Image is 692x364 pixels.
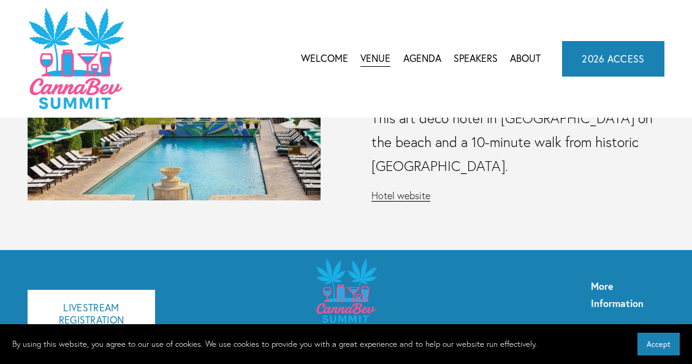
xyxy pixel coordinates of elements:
a: Privacy Policy [591,322,642,337]
p: By using this website, you agree to our use of cookies. We use cookies to provide you with a grea... [12,337,537,351]
a: About [510,50,541,68]
button: Accept [637,333,680,355]
a: 2026 ACCESS [562,41,664,77]
strong: More Information [591,279,644,309]
a: folder dropdown [403,50,441,68]
span: Accept [647,339,671,349]
a: Speakers [454,50,498,68]
a: LIVESTREAM REGISTRATION [28,290,155,338]
p: This art deco hotel in [GEOGRAPHIC_DATA] on the beach and a 10-minute walk from historic [GEOGRAP... [371,107,664,178]
img: CannaDataCon [28,7,124,110]
span: Agenda [403,50,441,67]
a: Venue [360,50,390,68]
a: Hotel website [371,189,430,202]
a: Welcome [301,50,348,68]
